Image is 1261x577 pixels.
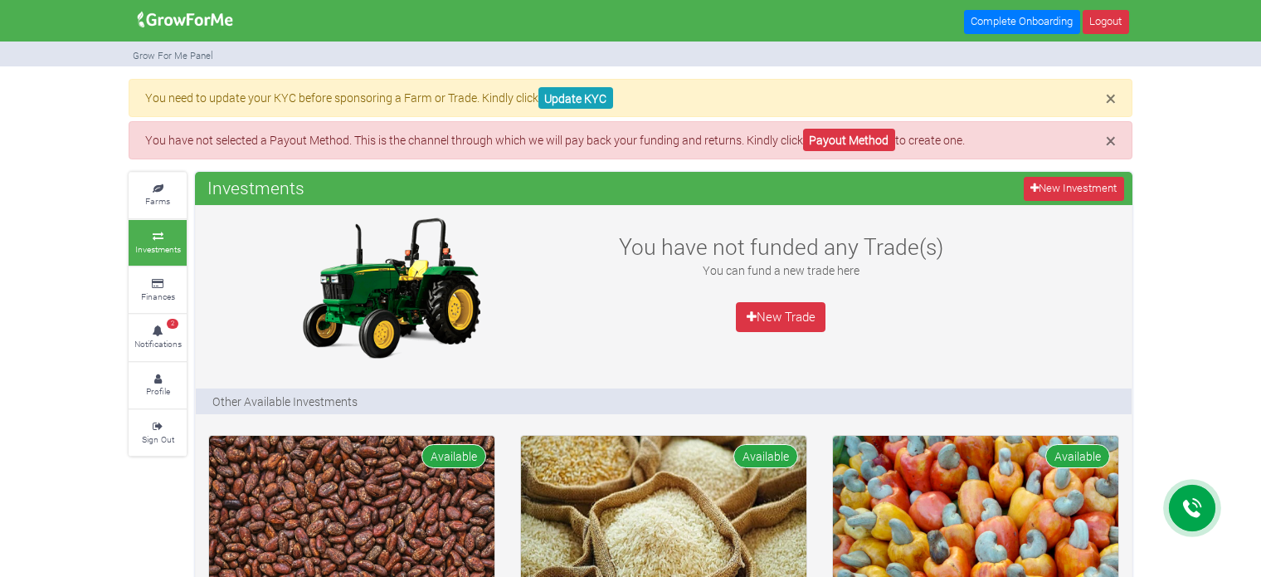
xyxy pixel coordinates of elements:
small: Notifications [134,338,182,350]
small: Sign Out [142,433,174,445]
img: growforme image [287,213,494,363]
a: New Investment [1024,177,1124,201]
a: Payout Method [803,129,895,151]
small: Investments [135,243,181,255]
a: 2 Notifications [129,315,187,360]
p: You have not selected a Payout Method. This is the channel through which we will pay back your fu... [145,131,1116,149]
a: Farms [129,173,187,218]
a: Finances [129,267,187,313]
a: Investments [129,220,187,266]
span: Available [733,444,798,468]
small: Grow For Me Panel [133,49,213,61]
a: Update KYC [538,87,613,110]
button: Close [1106,89,1116,108]
a: New Trade [736,302,825,332]
span: 2 [167,319,178,329]
p: You need to update your KYC before sponsoring a Farm or Trade. Kindly click [145,89,1116,106]
a: Sign Out [129,410,187,456]
small: Profile [146,385,170,397]
p: You can fund a new trade here [601,262,961,279]
small: Farms [145,195,170,207]
span: × [1106,128,1116,153]
small: Finances [141,291,175,302]
span: Investments [203,171,309,204]
span: × [1106,86,1116,110]
a: Logout [1083,10,1129,34]
h3: You have not funded any Trade(s) [601,233,961,260]
p: Other Available Investments [212,393,358,410]
img: growforme image [132,3,239,37]
button: Close [1106,131,1116,150]
span: Available [421,444,486,468]
span: Available [1045,444,1110,468]
a: Complete Onboarding [964,10,1080,34]
a: Profile [129,363,187,408]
